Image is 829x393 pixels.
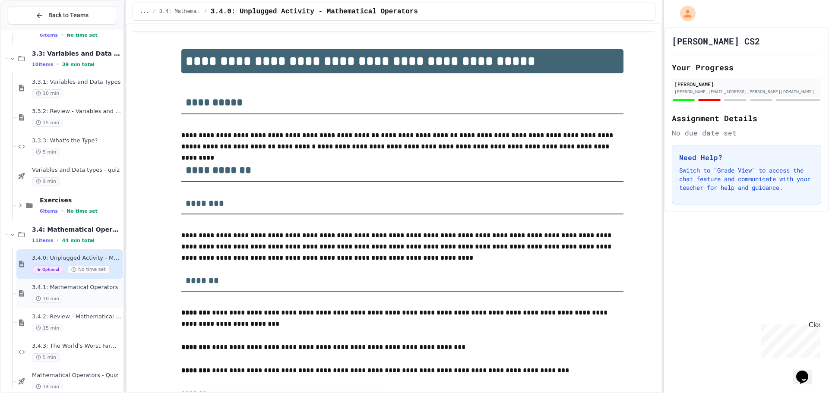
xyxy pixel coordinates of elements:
span: Mathematical Operators - Quiz [32,372,121,379]
iframe: chat widget [793,358,820,384]
span: 5 min [32,148,60,156]
h3: Need Help? [679,152,814,163]
span: • [57,237,59,244]
h2: Assignment Details [672,112,821,124]
span: 3.4.3: The World's Worst Farmers Market [32,343,121,350]
iframe: chat widget [757,321,820,358]
span: 39 min total [62,62,95,67]
button: Back to Teams [8,6,116,25]
span: • [61,31,63,38]
span: 11 items [32,238,54,243]
span: 3.4: Mathematical Operators [32,226,121,233]
span: 3.3.2: Review - Variables and Data Types [32,108,121,115]
span: No time set [66,32,98,38]
div: No due date set [672,128,821,138]
span: Exercises [40,196,121,204]
span: 44 min total [62,238,95,243]
span: 10 min [32,295,63,303]
h1: [PERSON_NAME] CS2 [672,35,760,47]
span: 3.4.1: Mathematical Operators [32,284,121,291]
span: 6 items [40,208,58,214]
span: 3.4.0: Unplugged Activity - Mathematical Operators [32,255,121,262]
span: 3.4.2: Review - Mathematical Operators [32,313,121,321]
span: 10 items [32,62,54,67]
span: No time set [66,208,98,214]
h2: Your Progress [672,61,821,73]
span: 15 min [32,119,63,127]
span: 3.4.0: Unplugged Activity - Mathematical Operators [211,6,418,17]
span: Optional [32,265,64,274]
span: • [57,61,59,68]
span: 3.3: Variables and Data Types [32,50,121,57]
span: • [61,208,63,214]
span: 3.3.1: Variables and Data Types [32,79,121,86]
span: 9 min [32,177,60,185]
span: / [152,8,155,15]
span: 3.3.3: What's the Type? [32,137,121,145]
span: 3.4: Mathematical Operators [159,8,201,15]
div: Chat with us now!Close [3,3,60,55]
span: ... [140,8,149,15]
div: [PERSON_NAME] [674,80,819,88]
span: 15 min [32,324,63,332]
span: No time set [67,265,110,274]
div: [PERSON_NAME][EMAIL_ADDRESS][PERSON_NAME][DOMAIN_NAME] [674,88,819,95]
span: 5 min [32,353,60,362]
span: Back to Teams [48,11,89,20]
span: 6 items [40,32,58,38]
span: 10 min [32,89,63,97]
span: / [204,8,207,15]
span: Variables and Data types - quiz [32,167,121,174]
p: Switch to "Grade View" to access the chat feature and communicate with your teacher for help and ... [679,166,814,192]
div: My Account [671,3,698,23]
span: 14 min [32,383,63,391]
